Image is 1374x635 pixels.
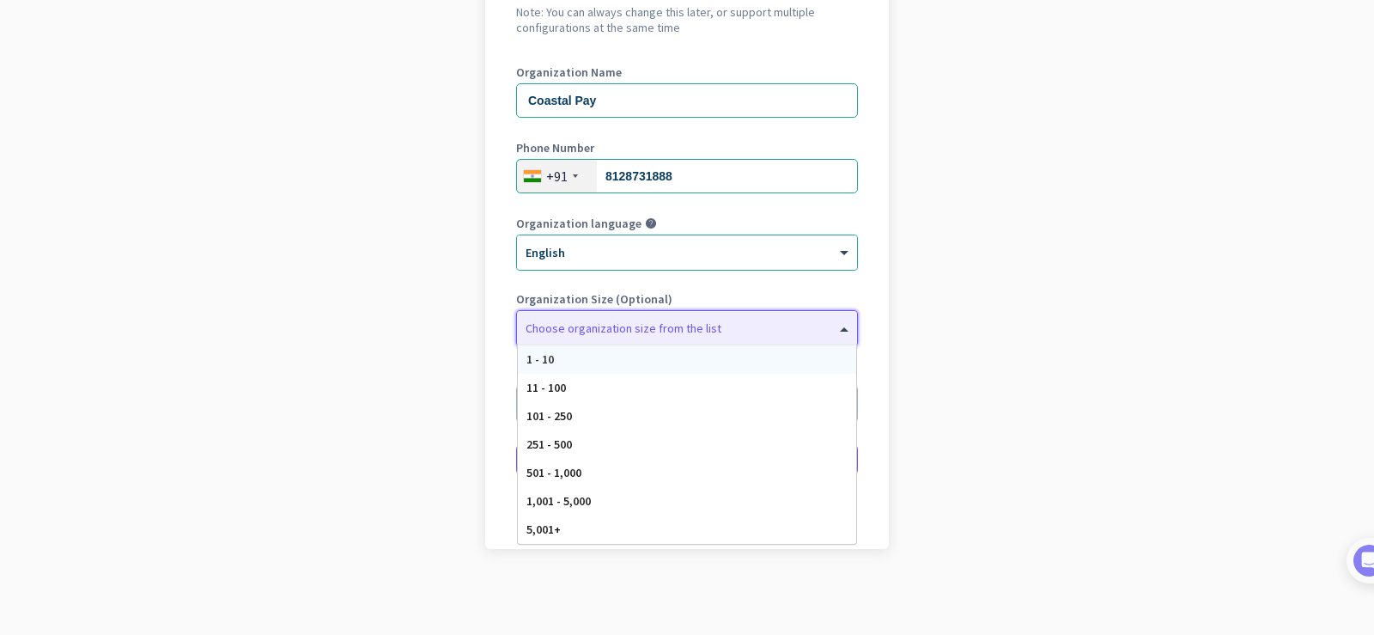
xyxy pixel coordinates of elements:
span: 1 - 10 [526,351,554,367]
input: What is the name of your organization? [516,83,858,118]
div: Go back [516,506,858,518]
span: 501 - 1,000 [526,465,581,480]
span: 1,001 - 5,000 [526,493,591,509]
label: Organization Time Zone [516,369,858,381]
div: +91 [546,168,568,185]
i: help [645,217,657,229]
label: Organization language [516,217,641,229]
div: Options List [518,345,856,544]
span: 251 - 500 [526,437,572,452]
h2: Note: You can always change this later, or support multiple configurations at the same time [516,4,858,35]
label: Organization Name [516,66,858,78]
input: 74104 10123 [516,159,858,193]
label: Phone Number [516,142,858,154]
span: 11 - 100 [526,380,566,395]
span: 5,001+ [526,522,561,537]
button: Create Organization [516,444,858,475]
span: 101 - 250 [526,408,572,424]
label: Organization Size (Optional) [516,293,858,305]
